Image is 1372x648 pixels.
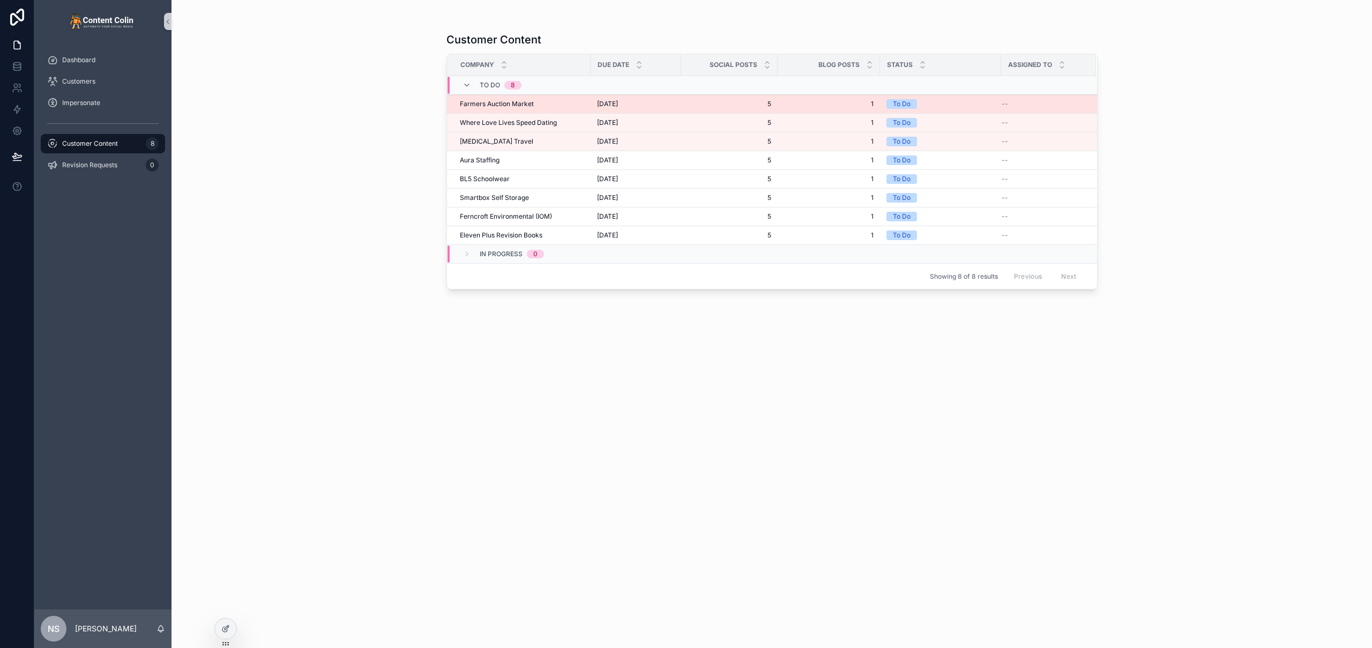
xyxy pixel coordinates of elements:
[784,137,874,146] span: 1
[886,99,995,109] a: To Do
[460,100,534,108] span: Farmers Auction Market
[893,155,911,165] div: To Do
[893,174,911,184] div: To Do
[893,212,911,221] div: To Do
[597,212,618,221] span: [DATE]
[688,118,771,127] a: 5
[784,100,874,108] a: 1
[460,118,557,127] span: Where Love Lives Speed Dating
[1002,212,1008,221] span: --
[597,193,618,202] span: [DATE]
[41,155,165,175] a: Revision Requests0
[62,56,95,64] span: Dashboard
[460,231,542,240] span: Eleven Plus Revision Books
[460,175,584,183] a: BL5 Schoolwear
[1008,61,1052,69] span: Assigned To
[597,118,675,127] a: [DATE]
[1002,100,1083,108] a: --
[784,156,874,165] a: 1
[688,156,771,165] a: 5
[597,175,618,183] span: [DATE]
[784,193,874,202] a: 1
[1002,156,1008,165] span: --
[1002,137,1008,146] span: --
[818,61,860,69] span: Blog Posts
[886,193,995,203] a: To Do
[597,137,675,146] a: [DATE]
[480,81,500,90] span: To Do
[886,155,995,165] a: To Do
[1002,175,1083,183] a: --
[1002,118,1083,127] a: --
[784,118,874,127] a: 1
[62,139,118,148] span: Customer Content
[688,231,771,240] a: 5
[886,230,995,240] a: To Do
[1002,193,1083,202] a: --
[688,100,771,108] a: 5
[886,212,995,221] a: To Do
[460,212,584,221] a: Ferncroft Environmental (IOM)
[460,212,552,221] span: Ferncroft Environmental (IOM)
[784,175,874,183] a: 1
[597,137,618,146] span: [DATE]
[511,81,515,90] div: 8
[146,137,159,150] div: 8
[34,43,171,189] div: scrollable content
[480,250,523,258] span: In Progress
[893,99,911,109] div: To Do
[887,61,913,69] span: Status
[1002,193,1008,202] span: --
[460,118,584,127] a: Where Love Lives Speed Dating
[41,72,165,91] a: Customers
[460,100,584,108] a: Farmers Auction Market
[597,231,618,240] span: [DATE]
[460,231,584,240] a: Eleven Plus Revision Books
[1002,175,1008,183] span: --
[460,137,584,146] a: [MEDICAL_DATA] Travel
[75,623,137,634] p: [PERSON_NAME]
[597,212,675,221] a: [DATE]
[886,118,995,128] a: To Do
[460,137,533,146] span: [MEDICAL_DATA] Travel
[62,77,95,86] span: Customers
[597,100,618,108] span: [DATE]
[62,161,117,169] span: Revision Requests
[460,61,494,69] span: Company
[597,156,618,165] span: [DATE]
[784,212,874,221] a: 1
[70,13,136,30] img: App logo
[41,50,165,70] a: Dashboard
[688,175,771,183] a: 5
[460,193,529,202] span: Smartbox Self Storage
[597,118,618,127] span: [DATE]
[784,231,874,240] a: 1
[597,156,675,165] a: [DATE]
[62,99,100,107] span: Impersonate
[460,175,510,183] span: BL5 Schoolwear
[1002,137,1083,146] a: --
[710,61,757,69] span: Social Posts
[886,174,995,184] a: To Do
[688,212,771,221] a: 5
[893,137,911,146] div: To Do
[597,231,675,240] a: [DATE]
[893,230,911,240] div: To Do
[688,193,771,202] a: 5
[597,100,675,108] a: [DATE]
[688,137,771,146] a: 5
[1002,156,1083,165] a: --
[930,272,998,281] span: Showing 8 of 8 results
